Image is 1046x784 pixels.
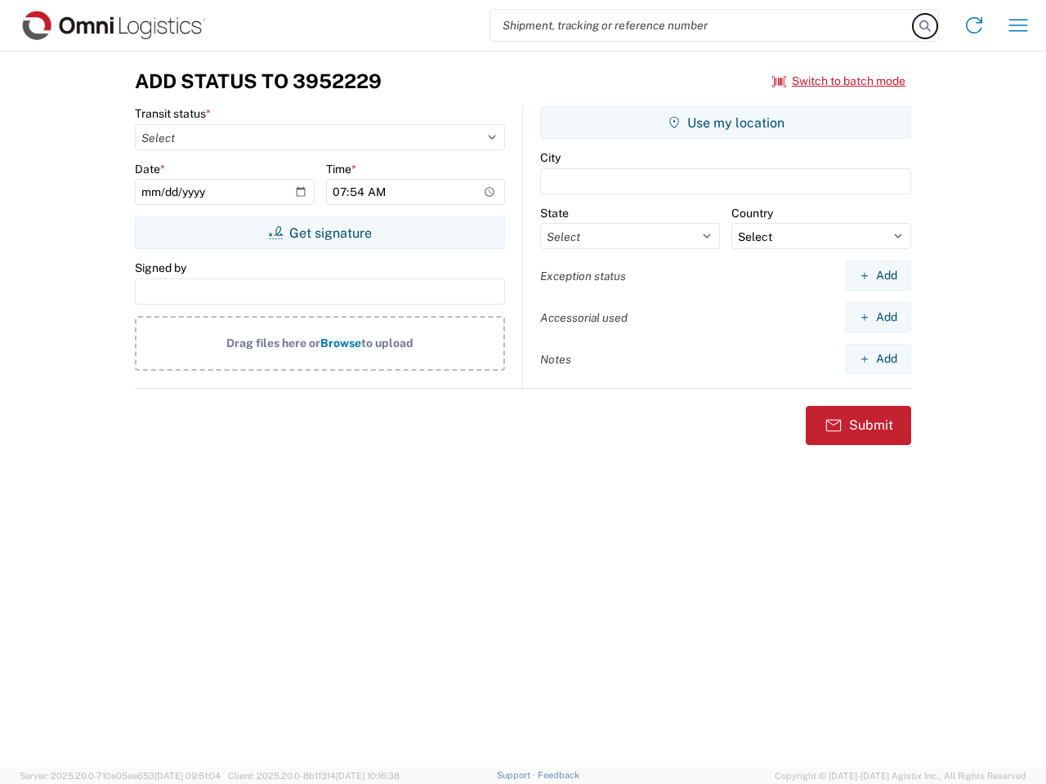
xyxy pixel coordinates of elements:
[135,69,382,93] h3: Add Status to 3952229
[326,162,356,176] label: Time
[20,771,221,781] span: Server: 2025.20.0-710e05ee653
[135,106,211,121] label: Transit status
[540,269,626,283] label: Exception status
[135,261,186,275] label: Signed by
[135,162,165,176] label: Date
[775,768,1026,783] span: Copyright © [DATE]-[DATE] Agistix Inc., All Rights Reserved
[540,352,571,367] label: Notes
[538,770,579,780] a: Feedback
[228,771,400,781] span: Client: 2025.20.0-8b113f4
[497,770,538,780] a: Support
[320,336,361,350] span: Browse
[845,344,911,374] button: Add
[540,310,628,325] label: Accessorial used
[772,68,905,95] button: Switch to batch mode
[490,10,914,41] input: Shipment, tracking or reference number
[361,336,413,350] span: to upload
[845,261,911,291] button: Add
[226,336,320,350] span: Drag files here or
[845,302,911,332] button: Add
[540,150,561,165] label: City
[154,771,221,781] span: [DATE] 09:51:04
[540,206,569,220] label: State
[806,406,911,445] button: Submit
[540,106,911,139] button: Use my location
[731,206,773,220] label: Country
[336,771,400,781] span: [DATE] 10:16:38
[135,216,505,249] button: Get signature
